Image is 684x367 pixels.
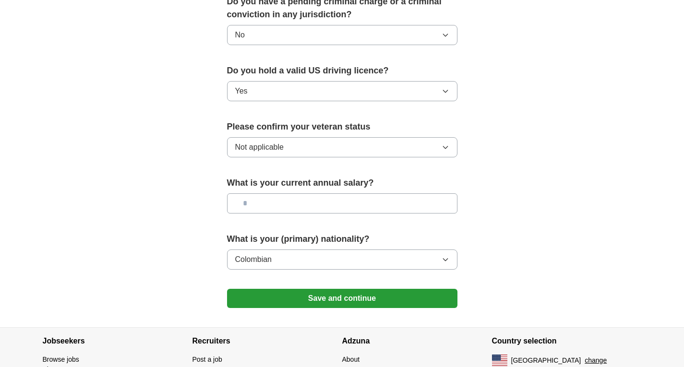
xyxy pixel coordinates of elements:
label: Please confirm your veteran status [227,120,457,133]
h4: Country selection [492,328,642,355]
span: [GEOGRAPHIC_DATA] [511,355,581,366]
label: Do you hold a valid US driving licence? [227,64,457,77]
button: Save and continue [227,289,457,308]
label: What is your current annual salary? [227,177,457,189]
span: No [235,29,245,41]
a: Browse jobs [43,355,79,363]
img: US flag [492,355,507,366]
span: Not applicable [235,142,284,153]
span: Yes [235,85,248,97]
button: Yes [227,81,457,101]
button: Colombian [227,249,457,270]
button: No [227,25,457,45]
span: Colombian [235,254,272,265]
button: Not applicable [227,137,457,157]
button: change [585,355,607,366]
label: What is your (primary) nationality? [227,233,457,246]
a: Post a job [192,355,222,363]
a: About [342,355,360,363]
